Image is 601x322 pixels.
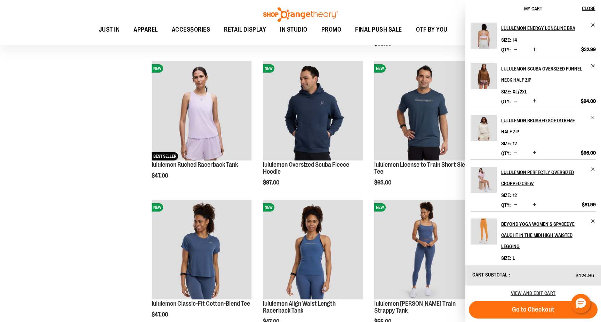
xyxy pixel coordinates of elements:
[501,202,511,208] label: Qty
[263,61,363,162] a: lululemon Oversized Scuba Fleece HoodieNEW
[531,201,538,208] button: Increase product quantity
[374,200,474,299] img: lululemon Wunder Train Strappy Tank
[172,22,210,38] span: ACCESSORIES
[531,98,538,105] button: Increase product quantity
[152,200,251,299] img: lululemon Classic-Fit Cotton-Blend Tee
[513,255,515,261] span: L
[501,23,586,34] h2: lululemon Energy Longline Bra
[374,300,456,314] a: lululemon [PERSON_NAME] Train Strappy Tank
[355,22,402,38] span: FINAL PUSH SALE
[259,57,366,204] div: product
[591,63,596,68] a: Remove item
[501,63,586,85] h2: lululemon Scuba Oversized Funnel Neck Half Zip
[374,64,386,73] span: NEW
[501,141,511,146] dt: Size
[471,115,497,141] img: lululemon Brushed Softstreme Half Zip
[513,89,527,94] span: XL/2XL
[501,23,596,34] a: lululemon Energy Longline Bra
[512,264,519,271] button: Decrease product quantity
[582,201,596,208] span: $81.99
[263,161,349,175] a: lululemon Oversized Scuba Fleece Hoodie
[471,63,497,94] a: lululemon Scuba Oversized Funnel Neck Half Zip
[152,203,163,212] span: NEW
[471,218,497,245] img: Beyond Yoga Women's Spacedye Caught in the Midi High Waisted Legging
[591,23,596,28] a: Remove item
[471,23,596,56] li: Product
[263,61,363,160] img: lululemon Oversized Scuba Fleece Hoodie
[591,167,596,172] a: Remove item
[263,200,363,300] a: lululemon Align Waist Length Racerback TankNEW
[92,22,127,38] a: JUST IN
[471,211,596,274] li: Product
[501,63,596,85] a: lululemon Scuba Oversized Funnel Neck Half Zip
[524,6,542,11] span: My Cart
[152,61,251,162] a: lululemon Ruched Racerback TankNEWBEST SELLER
[224,22,266,38] span: RETAIL DISPLAY
[152,312,169,318] span: $47.00
[416,22,448,38] span: OTF BY YOU
[501,115,596,137] a: lululemon Brushed Softstreme Half Zip
[512,306,554,313] span: Go to Checkout
[513,141,517,146] span: 12
[581,264,596,271] span: $49.99
[501,218,586,252] h2: Beyond Yoga Women's Spacedye Caught in the Midi High Waisted Legging
[512,98,519,105] button: Decrease product quantity
[99,22,120,38] span: JUST IN
[273,22,314,38] a: IN STUDIO
[511,290,556,296] a: View and edit cart
[571,294,591,313] button: Hello, have a question? Let’s chat.
[152,64,163,73] span: NEW
[501,167,586,189] h2: lululemon Perfectly Oversized Cropped Crew
[501,37,511,43] dt: Size
[591,218,596,224] a: Remove item
[501,99,511,104] label: Qty
[471,63,497,89] img: lululemon Scuba Oversized Funnel Neck Half Zip
[374,161,474,175] a: lululemon License to Train Short Sleeve Tee
[501,192,511,198] dt: Size
[374,61,474,162] a: lululemon License to Train Short Sleeve TeeNEW
[471,167,497,197] a: lululemon Perfectly Oversized Cropped Crew
[512,150,519,157] button: Decrease product quantity
[531,264,538,271] button: Increase product quantity
[348,22,409,38] a: FINAL PUSH SALE
[501,218,596,252] a: Beyond Yoga Women's Spacedye Caught in the Midi High Waisted Legging
[262,7,339,22] img: Shop Orangetheory
[501,47,511,52] label: Qty
[531,46,538,53] button: Increase product quantity
[471,23,497,49] img: lululemon Energy Longline Bra
[134,22,158,38] span: APPAREL
[371,57,478,204] div: product
[165,22,217,38] a: ACCESSORIES
[471,159,596,211] li: Product
[148,57,255,197] div: product
[581,98,596,104] span: $94.00
[217,22,273,38] a: RETAIL DISPLAY
[582,6,595,11] span: Close
[576,273,594,278] span: $424.96
[513,192,517,198] span: 12
[581,46,596,52] span: $32.99
[531,150,538,157] button: Increase product quantity
[374,61,474,160] img: lululemon License to Train Short Sleeve Tee
[501,150,511,156] label: Qty
[152,161,238,168] a: lululemon Ruched Racerback Tank
[263,200,363,299] img: lululemon Align Waist Length Racerback Tank
[152,173,169,179] span: $47.00
[471,56,596,108] li: Product
[374,180,392,186] span: $63.00
[471,167,497,193] img: lululemon Perfectly Oversized Cropped Crew
[374,200,474,300] a: lululemon Wunder Train Strappy TankNEW
[263,180,280,186] span: $97.00
[501,167,596,189] a: lululemon Perfectly Oversized Cropped Crew
[512,201,519,208] button: Decrease product quantity
[591,115,596,120] a: Remove item
[501,115,586,137] h2: lululemon Brushed Softstreme Half Zip
[501,89,511,94] dt: Size
[263,64,274,73] span: NEW
[472,272,508,278] span: Cart Subtotal
[471,23,497,53] a: lululemon Energy Longline Bra
[374,203,386,212] span: NEW
[321,22,342,38] span: PROMO
[581,150,596,156] span: $96.00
